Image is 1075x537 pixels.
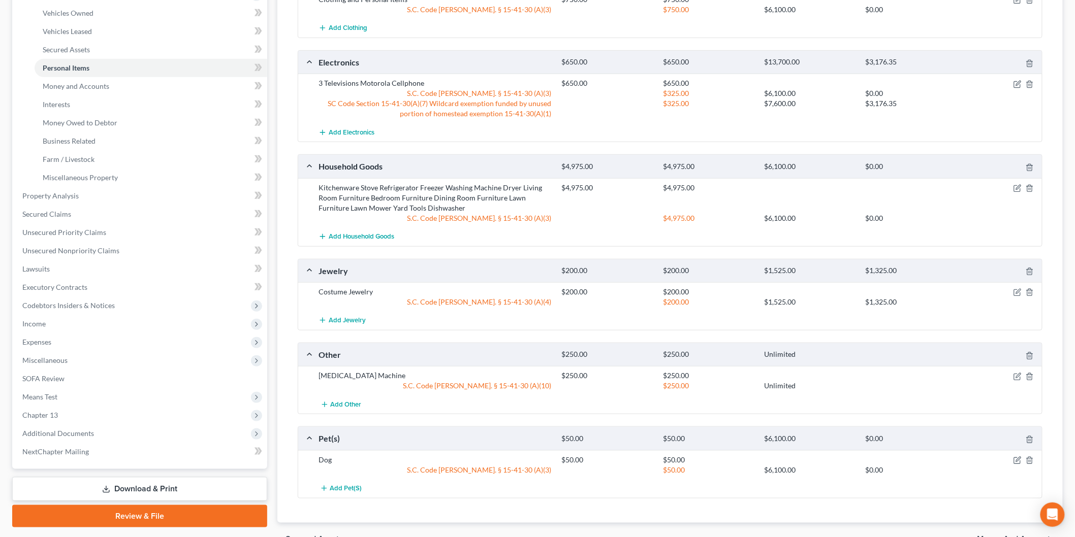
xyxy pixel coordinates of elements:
[313,349,557,360] div: Other
[14,370,267,388] a: SOFA Review
[43,137,96,145] span: Business Related
[861,57,962,67] div: $3,176.35
[861,98,962,109] div: $3,176.35
[14,443,267,461] a: NextChapter Mailing
[861,266,962,276] div: $1,325.00
[22,374,65,383] span: SOFA Review
[14,187,267,205] a: Property Analysis
[760,88,861,98] div: $6,100.00
[557,287,658,297] div: $200.00
[313,88,557,98] div: S.C. Code [PERSON_NAME]. § 15-41-30 (A)(3)
[658,183,759,193] div: $4,975.00
[861,297,962,307] div: $1,325.00
[861,434,962,444] div: $0.00
[658,57,759,67] div: $650.00
[658,5,759,15] div: $750.00
[313,265,557,276] div: Jewelry
[760,213,861,223] div: $6,100.00
[35,41,267,59] a: Secured Assets
[35,150,267,169] a: Farm / Livestock
[329,24,367,32] span: Add Clothing
[22,246,119,255] span: Unsecured Nonpriority Claims
[861,5,962,15] div: $0.00
[658,266,759,276] div: $200.00
[861,213,962,223] div: $0.00
[658,297,759,307] div: $200.00
[658,381,759,391] div: $250.00
[330,484,362,492] span: Add Pet(s)
[1040,502,1065,527] div: Open Intercom Messenger
[760,434,861,444] div: $6,100.00
[22,191,79,200] span: Property Analysis
[557,434,658,444] div: $50.00
[557,371,658,381] div: $250.00
[329,232,394,241] span: Add Household Goods
[658,162,759,172] div: $4,975.00
[329,128,374,137] span: Add Electronics
[658,350,759,359] div: $250.00
[313,287,557,297] div: Costume Jewelry
[313,433,557,444] div: Pet(s)
[22,264,50,273] span: Lawsuits
[43,63,89,72] span: Personal Items
[658,455,759,465] div: $50.00
[658,434,759,444] div: $50.00
[861,465,962,475] div: $0.00
[313,5,557,15] div: S.C. Code [PERSON_NAME]. § 15-41-30 (A)(3)
[12,477,267,501] a: Download & Print
[35,59,267,77] a: Personal Items
[35,169,267,187] a: Miscellaneous Property
[319,227,394,246] button: Add Household Goods
[658,78,759,88] div: $650.00
[760,297,861,307] div: $1,525.00
[557,183,658,193] div: $4,975.00
[319,311,366,330] button: Add Jewelry
[760,266,861,276] div: $1,525.00
[319,19,367,38] button: Add Clothing
[35,22,267,41] a: Vehicles Leased
[43,173,118,182] span: Miscellaneous Property
[329,317,366,325] span: Add Jewelry
[313,371,557,381] div: [MEDICAL_DATA] Machine
[760,57,861,67] div: $13,700.00
[313,297,557,307] div: S.C. Code [PERSON_NAME]. § 15-41-30 (A)(4)
[557,266,658,276] div: $200.00
[14,260,267,278] a: Lawsuits
[22,356,68,364] span: Miscellaneous
[22,392,57,401] span: Means Test
[313,183,557,213] div: Kitchenware Stove Refrigerator Freezer Washing Machine Dryer Living Room Furniture Bedroom Furnit...
[557,78,658,88] div: $650.00
[22,411,58,419] span: Chapter 13
[22,228,106,237] span: Unsecured Priority Claims
[22,210,71,218] span: Secured Claims
[22,447,89,456] span: NextChapter Mailing
[14,223,267,242] a: Unsecured Priority Claims
[35,95,267,114] a: Interests
[557,455,658,465] div: $50.00
[43,27,92,36] span: Vehicles Leased
[43,9,93,17] span: Vehicles Owned
[319,395,363,414] button: Add Other
[14,205,267,223] a: Secured Claims
[313,465,557,475] div: S.C. Code [PERSON_NAME]. § 15-41-30 (A)(3)
[22,283,87,291] span: Executory Contracts
[861,88,962,98] div: $0.00
[557,57,658,67] div: $650.00
[14,242,267,260] a: Unsecured Nonpriority Claims
[557,350,658,359] div: $250.00
[313,381,557,391] div: S.C. Code [PERSON_NAME]. § 15-41-30 (A)(10)
[760,5,861,15] div: $6,100.00
[760,465,861,475] div: $6,100.00
[658,287,759,297] div: $200.00
[658,465,759,475] div: $50.00
[760,162,861,172] div: $6,100.00
[760,98,861,109] div: $7,600.00
[12,505,267,527] a: Review & File
[557,162,658,172] div: $4,975.00
[861,162,962,172] div: $0.00
[35,114,267,132] a: Money Owed to Debtor
[331,400,362,409] span: Add Other
[760,350,861,359] div: Unlimited
[658,213,759,223] div: $4,975.00
[22,319,46,328] span: Income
